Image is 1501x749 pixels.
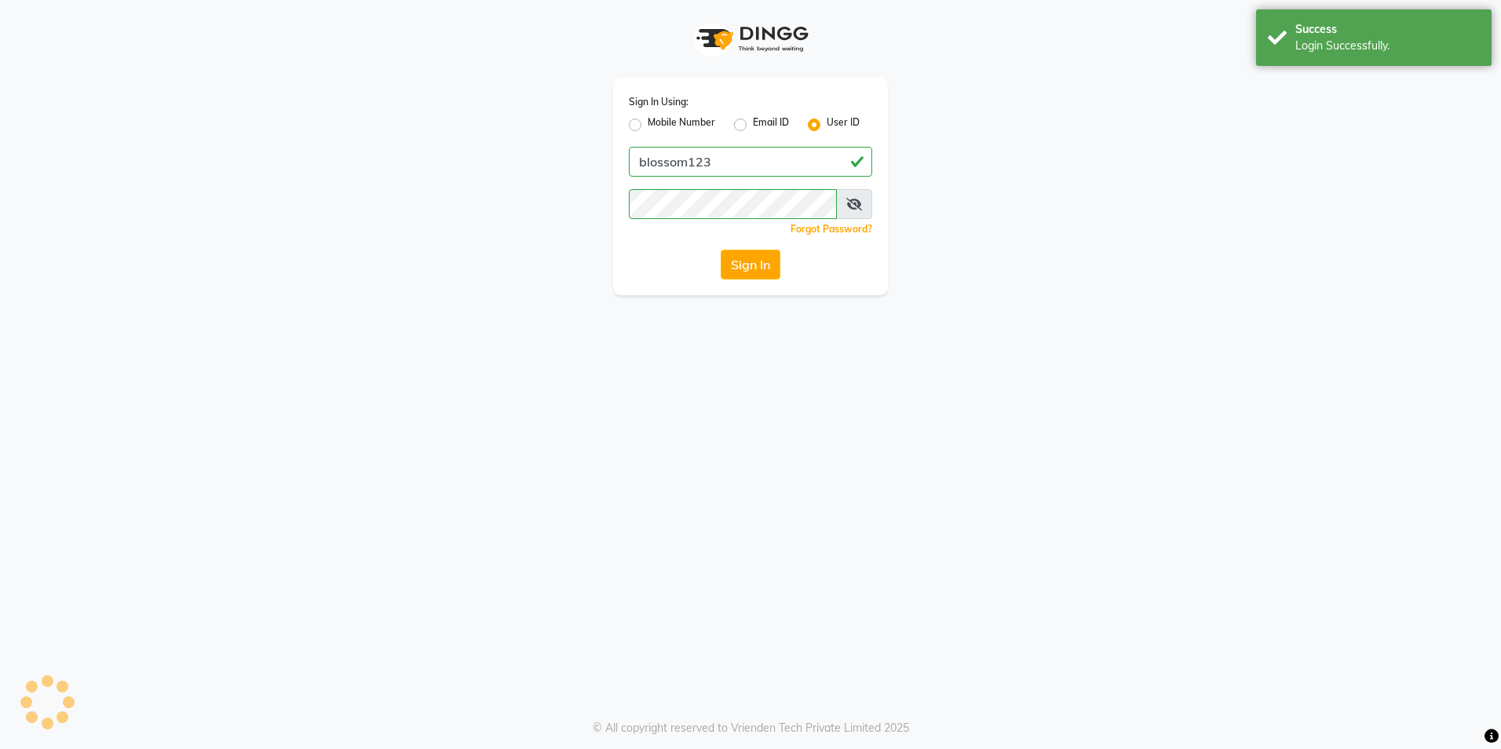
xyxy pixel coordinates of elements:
input: Username [629,189,837,219]
label: Email ID [753,115,789,134]
label: Sign In Using: [629,95,688,109]
input: Username [629,147,872,177]
div: Success [1295,21,1480,38]
button: Sign In [721,250,780,280]
label: User ID [827,115,860,134]
div: Login Successfully. [1295,38,1480,54]
img: logo1.svg [688,16,813,62]
a: Forgot Password? [791,223,872,235]
label: Mobile Number [648,115,715,134]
